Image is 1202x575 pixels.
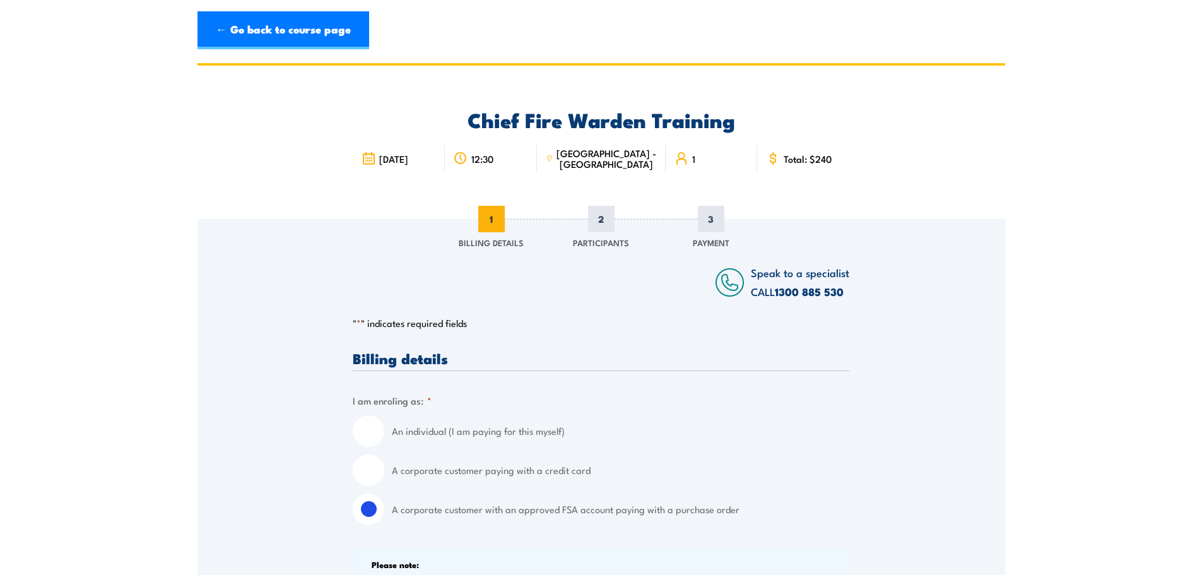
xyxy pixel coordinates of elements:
a: ← Go back to course page [197,11,369,49]
span: 12:30 [471,153,493,164]
b: Please note: [372,558,419,571]
span: 2 [588,206,615,232]
span: Payment [693,236,729,249]
span: 1 [692,153,695,164]
h3: Billing details [353,351,849,365]
a: 1300 885 530 [775,283,844,300]
span: Participants [573,236,629,249]
label: A corporate customer paying with a credit card [392,454,849,486]
span: Billing Details [459,236,524,249]
label: An individual (I am paying for this myself) [392,415,849,447]
span: [DATE] [379,153,408,164]
h2: Chief Fire Warden Training [353,110,849,128]
p: " " indicates required fields [353,317,849,329]
span: 3 [698,206,724,232]
span: 1 [478,206,505,232]
span: Total: $240 [784,153,832,164]
span: [GEOGRAPHIC_DATA] - [GEOGRAPHIC_DATA] [557,148,657,169]
label: A corporate customer with an approved FSA account paying with a purchase order [392,494,849,525]
legend: I am enroling as: [353,393,432,408]
span: Speak to a specialist CALL [751,264,849,299]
